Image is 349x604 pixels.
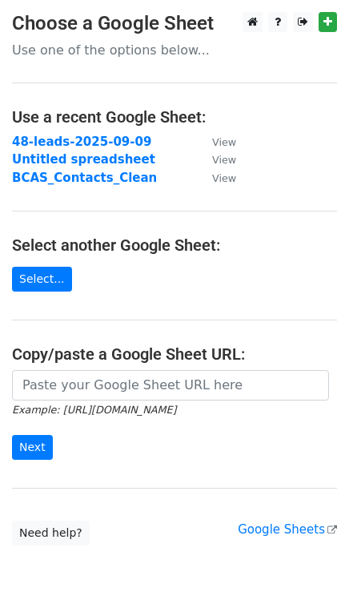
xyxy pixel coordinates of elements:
[12,171,157,185] a: BCAS_Contacts_Clean
[196,171,236,185] a: View
[12,521,90,546] a: Need help?
[196,152,236,167] a: View
[12,152,155,167] a: Untitled spreadsheet
[212,154,236,166] small: View
[12,370,329,401] input: Paste your Google Sheet URL here
[12,404,176,416] small: Example: [URL][DOMAIN_NAME]
[12,236,337,255] h4: Select another Google Sheet:
[12,107,337,127] h4: Use a recent Google Sheet:
[269,527,349,604] iframe: Chat Widget
[12,267,72,292] a: Select...
[212,136,236,148] small: View
[12,12,337,35] h3: Choose a Google Sheet
[196,135,236,149] a: View
[12,435,53,460] input: Next
[212,172,236,184] small: View
[12,344,337,364] h4: Copy/paste a Google Sheet URL:
[12,135,151,149] a: 48-leads-2025-09-09
[12,42,337,58] p: Use one of the options below...
[238,522,337,537] a: Google Sheets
